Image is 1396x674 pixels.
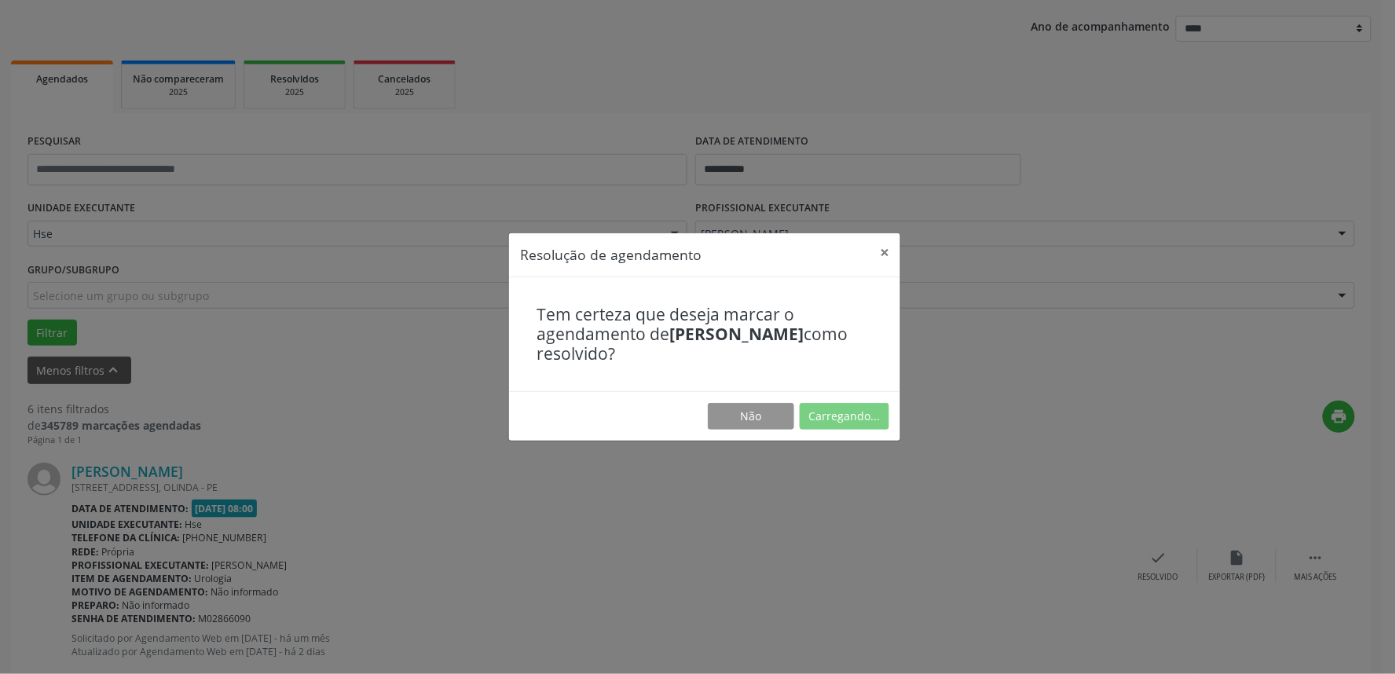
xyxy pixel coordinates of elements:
button: Não [708,403,794,430]
h4: Tem certeza que deseja marcar o agendamento de como resolvido? [537,305,873,364]
button: Carregando... [800,403,889,430]
button: Close [869,233,900,272]
b: [PERSON_NAME] [669,323,804,345]
h5: Resolução de agendamento [520,244,702,265]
